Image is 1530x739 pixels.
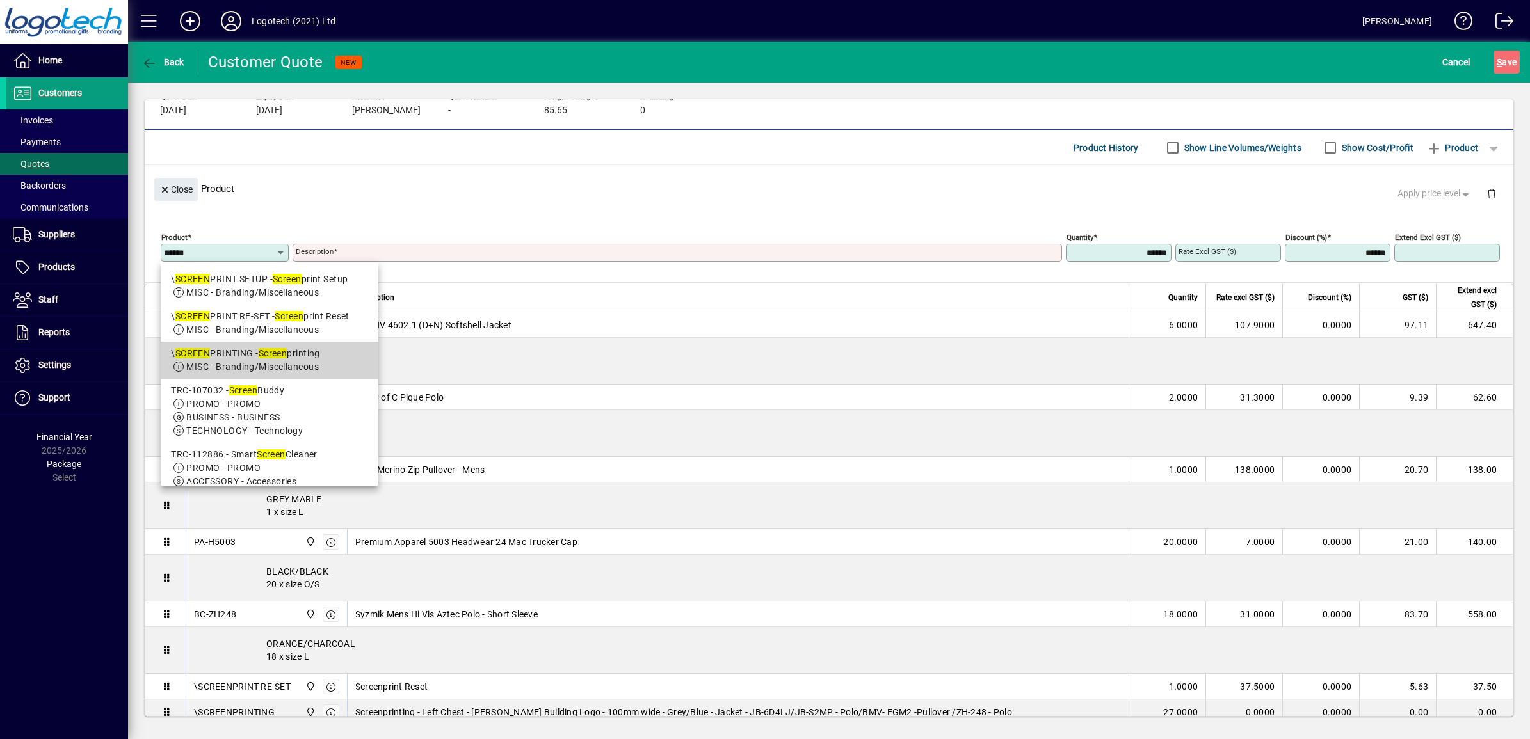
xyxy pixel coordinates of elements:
td: 0.00 [1359,699,1436,725]
div: GREY MARLE 1 x size L [186,482,1513,528]
span: Central [302,705,317,719]
span: Rate excl GST ($) [1216,290,1275,305]
div: PA-H5003 [194,536,236,548]
span: Central [302,679,317,694]
div: ORANGE/CHARCOAL 18 x size L [186,627,1513,673]
mat-label: Extend excl GST ($) [1395,233,1461,242]
span: Central [302,535,317,549]
a: Suppliers [6,219,128,251]
td: 62.60 [1436,385,1513,410]
td: 21.00 [1359,529,1436,555]
div: [PERSON_NAME] [1362,11,1432,31]
span: 1.0000 [1169,463,1198,476]
div: \SCREENPRINT RE-SET [194,680,291,693]
span: [DATE] [160,106,186,116]
td: 0.0000 [1282,457,1359,482]
span: Invoices [13,115,53,125]
span: 2.0000 [1169,391,1198,404]
mat-label: Description [296,247,334,256]
span: TECHNOLOGY - Technology [186,425,303,436]
td: 5.63 [1359,674,1436,699]
td: 0.00 [1436,699,1513,725]
td: 83.70 [1359,601,1436,627]
span: JBs HV 4602.1 (D+N) Softshell Jacket [355,319,511,331]
mat-label: Discount (%) [1285,233,1327,242]
span: 27.0000 [1163,706,1198,719]
app-page-header-button: Delete [1476,187,1507,199]
span: JBs C of C Pique Polo [355,391,444,404]
span: 20.0000 [1163,536,1198,548]
div: 31.3000 [1214,391,1275,404]
span: S [1497,57,1502,67]
a: Staff [6,284,128,316]
span: 18.0000 [1163,608,1198,621]
a: Settings [6,349,128,381]
span: Support [38,392,70,402]
button: Product History [1068,136,1144,159]
mat-option: TRC-107032 - Screen Buddy [161,379,378,443]
em: Screen [257,449,286,459]
em: Screen [259,348,287,358]
span: Package [47,459,81,469]
span: Extend excl GST ($) [1444,283,1497,312]
span: [DATE] [256,106,282,116]
td: 647.40 [1436,312,1513,338]
span: ave [1497,52,1517,72]
button: Add [170,10,211,33]
div: 31.0000 [1214,608,1275,621]
div: TRC-112886 - Smart Cleaner [171,448,367,461]
div: \SCREENPRINTING [194,706,275,719]
div: 138.0000 [1214,463,1275,476]
div: Product [145,165,1513,212]
a: Quotes [6,153,128,175]
td: 138.00 [1436,457,1513,482]
app-page-header-button: Close [151,183,201,195]
mat-option: \SCREENPRINTING - Screenprinting [161,342,378,379]
div: Logotech (2021) Ltd [252,11,335,31]
a: Payments [6,131,128,153]
span: GST ($) [1403,290,1428,305]
span: Central [302,607,317,621]
em: Screen [275,311,303,321]
td: 0.0000 [1282,699,1359,725]
mat-label: Quantity [1067,233,1093,242]
a: Knowledge Base [1445,3,1473,44]
div: BC-ZH248 [194,608,236,621]
mat-option: TRC-112886 - Smart Screen Cleaner [161,443,378,493]
a: Products [6,251,128,283]
button: Profile [211,10,252,33]
span: - [448,106,451,116]
div: ORANGE/NAVY 6 x size L [186,338,1513,384]
div: \ PRINTING - printing [171,347,367,360]
button: Apply price level [1392,182,1477,205]
em: SCREEN [175,348,211,358]
span: Discount (%) [1308,290,1351,305]
button: Back [138,51,188,74]
td: 0.0000 [1282,601,1359,627]
span: Quotes [13,159,49,169]
span: 85.65 [544,106,567,116]
span: MISC - Branding/Miscellaneous [186,362,319,372]
a: Backorders [6,175,128,196]
em: Screen [229,385,258,395]
button: Delete [1476,178,1507,209]
td: 558.00 [1436,601,1513,627]
em: SCREEN [175,274,211,284]
span: 6.0000 [1169,319,1198,331]
mat-label: Rate excl GST ($) [1179,247,1236,256]
span: Screenprint Reset [355,680,428,693]
span: Staff [38,294,58,305]
div: 107.9000 [1214,319,1275,331]
td: 0.0000 [1282,312,1359,338]
em: SCREEN [175,311,211,321]
em: Screen [273,274,302,284]
a: Support [6,382,128,414]
td: 9.39 [1359,385,1436,410]
td: 37.50 [1436,674,1513,699]
button: Save [1494,51,1520,74]
mat-label: Product [161,233,188,242]
span: Home [38,55,62,65]
span: PROMO - PROMO [186,399,261,409]
td: 0.0000 [1282,674,1359,699]
span: Back [141,57,184,67]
